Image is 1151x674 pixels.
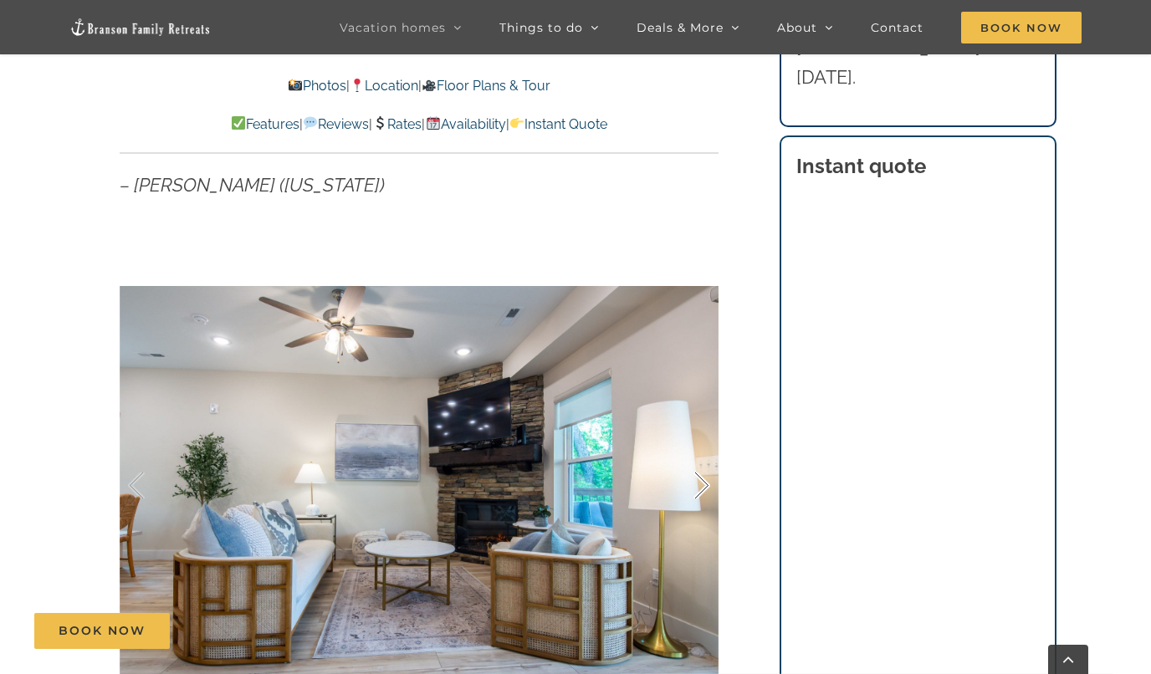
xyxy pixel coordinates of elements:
[372,116,422,132] a: Rates
[289,79,302,92] img: 📸
[509,116,607,132] a: Instant Quote
[373,116,386,130] img: 💲
[120,174,385,196] em: – [PERSON_NAME] ([US_STATE])
[69,18,212,37] img: Branson Family Retreats Logo
[34,613,170,649] a: Book Now
[120,75,719,97] p: | |
[304,116,317,130] img: 💬
[232,116,245,130] img: ✅
[422,78,550,94] a: Floor Plans & Tour
[340,22,446,33] span: Vacation homes
[637,22,724,33] span: Deals & More
[427,116,440,130] img: 📆
[871,22,923,33] span: Contact
[961,12,1082,43] span: Book Now
[422,79,436,92] img: 🎥
[425,116,505,132] a: Availability
[350,78,418,94] a: Location
[510,116,524,130] img: 👉
[59,624,146,638] span: Book Now
[350,79,364,92] img: 📍
[303,116,369,132] a: Reviews
[287,78,345,94] a: Photos
[777,22,817,33] span: About
[499,22,583,33] span: Things to do
[120,114,719,135] p: | | | |
[796,154,926,178] strong: Instant quote
[231,116,299,132] a: Features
